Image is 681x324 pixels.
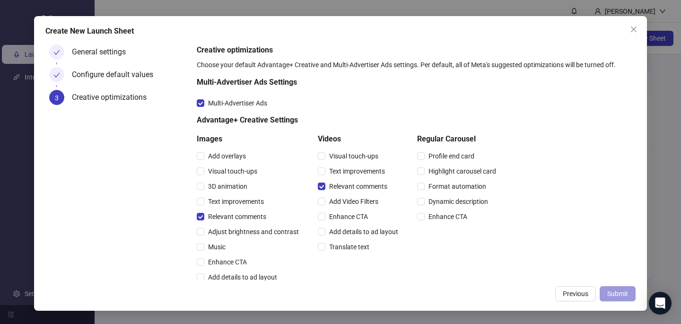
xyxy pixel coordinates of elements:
[197,114,500,126] h5: Advantage+ Creative Settings
[600,286,636,301] button: Submit
[425,181,490,192] span: Format automation
[325,196,382,207] span: Add Video Filters
[204,227,303,237] span: Adjust brightness and contrast
[204,166,261,176] span: Visual touch-ups
[204,257,251,267] span: Enhance CTA
[626,22,641,37] button: Close
[325,242,373,252] span: Translate text
[649,292,672,315] div: Open Intercom Messenger
[630,26,637,33] span: close
[325,211,372,222] span: Enhance CTA
[197,133,303,145] h5: Images
[45,26,636,37] div: Create New Launch Sheet
[204,211,270,222] span: Relevant comments
[425,166,500,176] span: Highlight carousel card
[607,290,628,298] span: Submit
[53,72,60,79] span: check
[204,181,251,192] span: 3D animation
[204,151,250,161] span: Add overlays
[204,98,271,108] span: Multi-Advertiser Ads
[325,151,382,161] span: Visual touch-ups
[72,67,161,82] div: Configure default values
[318,133,402,145] h5: Videos
[563,290,588,298] span: Previous
[197,44,632,56] h5: Creative optimizations
[325,166,389,176] span: Text improvements
[325,181,391,192] span: Relevant comments
[197,60,632,70] div: Choose your default Advantage+ Creative and Multi-Advertiser Ads settings. Per default, all of Me...
[555,286,596,301] button: Previous
[72,90,154,105] div: Creative optimizations
[417,133,500,145] h5: Regular Carousel
[204,242,229,252] span: Music
[325,227,402,237] span: Add details to ad layout
[204,196,268,207] span: Text improvements
[204,272,281,282] span: Add details to ad layout
[53,49,60,56] span: check
[425,211,471,222] span: Enhance CTA
[425,196,492,207] span: Dynamic description
[55,94,59,102] span: 3
[425,151,478,161] span: Profile end card
[197,77,500,88] h5: Multi-Advertiser Ads Settings
[72,44,133,60] div: General settings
